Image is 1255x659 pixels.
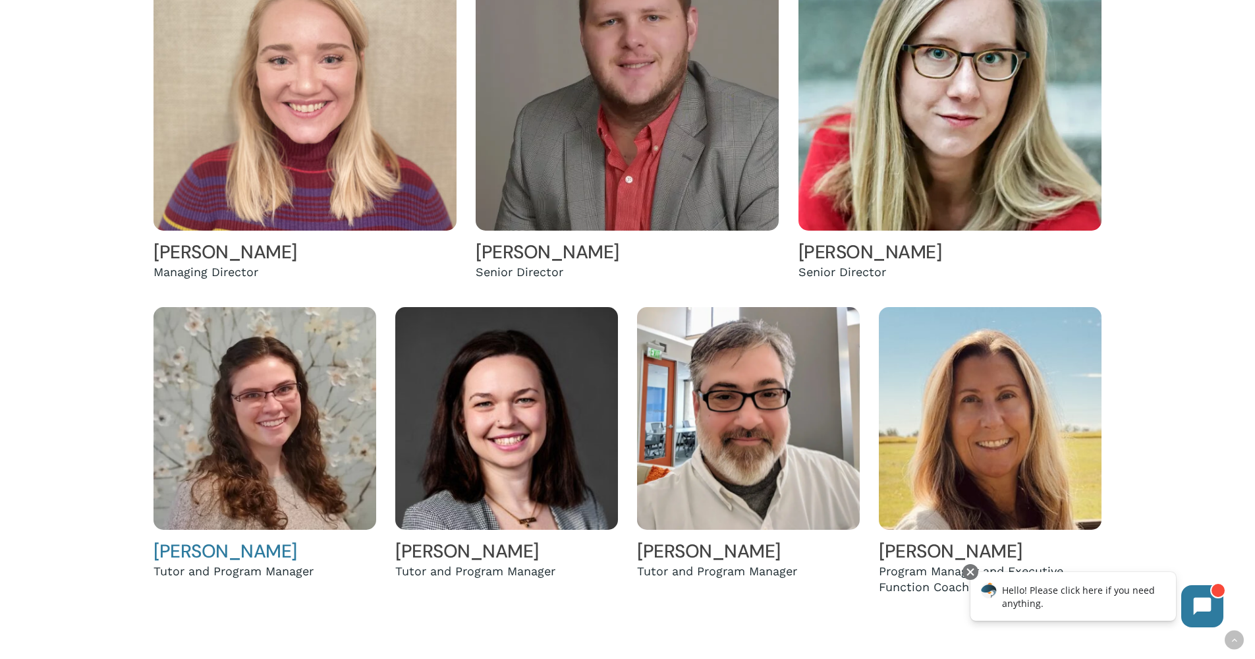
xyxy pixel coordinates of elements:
[637,539,781,563] a: [PERSON_NAME]
[153,240,297,264] a: [PERSON_NAME]
[395,539,539,563] a: [PERSON_NAME]
[637,307,860,530] img: Jason King
[476,240,619,264] a: [PERSON_NAME]
[395,563,618,579] div: Tutor and Program Manager
[153,307,376,530] img: Holly Andreassen
[879,307,1102,530] img: Jen Eyberg
[153,539,297,563] a: [PERSON_NAME]
[798,240,942,264] a: [PERSON_NAME]
[879,539,1022,563] a: [PERSON_NAME]
[395,307,618,530] img: Sophia Matuszewicz
[153,563,376,579] div: Tutor and Program Manager
[637,563,860,579] div: Tutor and Program Manager
[879,563,1102,595] div: Program Manager and Executive Function Coach
[957,561,1237,641] iframe: Chatbot
[476,264,779,280] div: Senior Director
[153,264,457,280] div: Managing Director
[798,264,1102,280] div: Senior Director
